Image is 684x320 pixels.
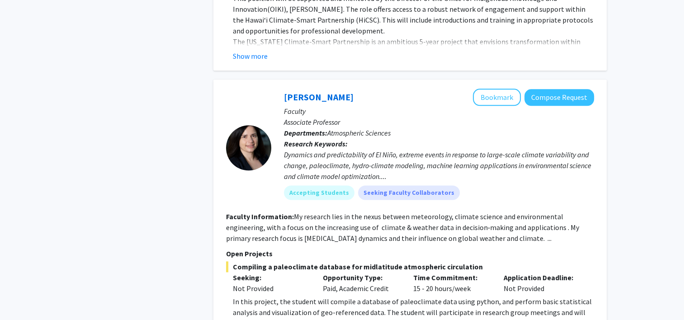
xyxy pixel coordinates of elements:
[284,106,594,117] p: Faculty
[316,272,406,294] div: Paid, Academic Credit
[226,261,594,272] span: Compiling a paleoclimate database for midlatitude atmospheric circulation
[7,279,38,313] iframe: Chat
[284,139,348,148] b: Research Keywords:
[284,149,594,182] div: Dynamics and predictability of El Niño, extreme events in response to large-scale climate variabi...
[504,272,580,283] p: Application Deadline:
[413,272,490,283] p: Time Commitment:
[233,272,310,283] p: Seeking:
[284,185,354,200] mat-chip: Accepting Students
[233,51,268,61] button: Show more
[327,128,391,137] span: Atmospheric Sciences
[323,272,400,283] p: Opportunity Type:
[358,185,460,200] mat-chip: Seeking Faculty Collaborators
[406,272,497,294] div: 15 - 20 hours/week
[284,117,594,127] p: Associate Professor
[226,212,579,243] fg-read-more: My research lies in the nexus between meteorology, climate science and environmental engineering,...
[226,248,594,259] p: Open Projects
[284,128,327,137] b: Departments:
[473,89,521,106] button: Add Christina Karamperidou to Bookmarks
[497,272,587,294] div: Not Provided
[284,91,354,103] a: [PERSON_NAME]
[233,283,310,294] div: Not Provided
[226,212,294,221] b: Faculty Information:
[233,36,594,101] p: The [US_STATE] Climate-Smart Partnership is an ambitious 5-year project that envisions transforma...
[524,89,594,106] button: Compose Request to Christina Karamperidou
